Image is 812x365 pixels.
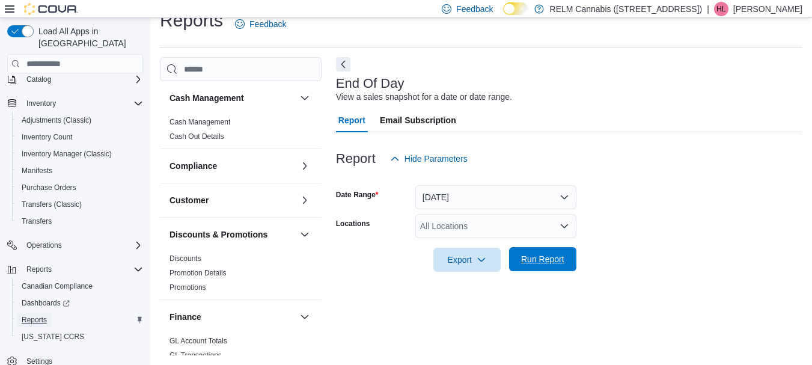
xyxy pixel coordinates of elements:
a: Reports [17,313,52,327]
button: Operations [2,237,148,254]
button: Inventory Manager (Classic) [12,146,148,162]
a: Discounts [169,254,201,263]
button: Transfers [12,213,148,230]
a: Manifests [17,164,57,178]
span: Export [441,248,493,272]
button: [DATE] [415,185,576,209]
img: Cova [24,3,78,15]
span: Canadian Compliance [22,281,93,291]
a: Dashboards [12,295,148,311]
button: Catalog [2,71,148,88]
a: Canadian Compliance [17,279,97,293]
button: Catalog [22,72,56,87]
span: Manifests [22,166,52,176]
span: Inventory Count [17,130,143,144]
span: HL [716,2,725,16]
button: Next [336,57,350,72]
span: Purchase Orders [17,180,143,195]
h3: End Of Day [336,76,404,91]
a: Purchase Orders [17,180,81,195]
a: Adjustments (Classic) [17,113,96,127]
button: Hide Parameters [385,147,472,171]
button: Compliance [298,159,312,173]
a: Inventory Count [17,130,78,144]
h1: Reports [160,8,223,32]
span: Load All Apps in [GEOGRAPHIC_DATA] [34,25,143,49]
span: Reports [22,262,143,277]
span: Cash Management [169,117,230,127]
span: Feedback [456,3,493,15]
p: RELM Cannabis ([STREET_ADDRESS]) [550,2,703,16]
a: Transfers (Classic) [17,197,87,212]
button: Cash Management [169,92,295,104]
span: Dashboards [22,298,70,308]
button: Customer [298,193,312,207]
h3: Finance [169,311,201,323]
button: Finance [169,311,295,323]
a: Inventory Manager (Classic) [17,147,117,161]
a: Dashboards [17,296,75,310]
span: Email Subscription [380,108,456,132]
a: Transfers [17,214,56,229]
span: Transfers [17,214,143,229]
span: Promotion Details [169,268,227,278]
button: Inventory [2,95,148,112]
span: Inventory [26,99,56,108]
button: Discounts & Promotions [169,229,295,241]
span: Canadian Compliance [17,279,143,293]
button: Purchase Orders [12,179,148,196]
span: Run Report [521,253,564,265]
label: Date Range [336,190,379,200]
h3: Discounts & Promotions [169,229,267,241]
button: Canadian Compliance [12,278,148,295]
span: Washington CCRS [17,330,143,344]
a: [US_STATE] CCRS [17,330,89,344]
span: Inventory [22,96,143,111]
button: Adjustments (Classic) [12,112,148,129]
p: | [707,2,709,16]
button: Operations [22,238,67,253]
button: Manifests [12,162,148,179]
h3: Customer [169,194,209,206]
span: Reports [26,265,52,274]
button: Transfers (Classic) [12,196,148,213]
button: Inventory Count [12,129,148,146]
h3: Compliance [169,160,217,172]
button: Open list of options [560,221,569,231]
span: Transfers (Classic) [17,197,143,212]
button: Discounts & Promotions [298,227,312,242]
span: Adjustments (Classic) [22,115,91,125]
span: Dashboards [17,296,143,310]
div: Discounts & Promotions [160,251,322,299]
span: Operations [26,241,62,250]
a: Promotion Details [169,269,227,277]
span: Purchase Orders [22,183,76,192]
span: Catalog [22,72,143,87]
a: GL Transactions [169,351,222,360]
button: Run Report [509,247,576,271]
div: Hannah Lemos [714,2,728,16]
button: Reports [2,261,148,278]
span: Dark Mode [503,15,504,16]
input: Dark Mode [503,2,528,15]
span: Report [338,108,365,132]
div: View a sales snapshot for a date or date range. [336,91,512,103]
button: Reports [22,262,56,277]
a: Promotions [169,283,206,292]
button: Customer [169,194,295,206]
span: Transfers (Classic) [22,200,82,209]
div: Cash Management [160,115,322,149]
span: [US_STATE] CCRS [22,332,84,342]
button: Reports [12,311,148,328]
h3: Cash Management [169,92,244,104]
button: Inventory [22,96,61,111]
a: Cash Out Details [169,132,224,141]
button: Export [433,248,501,272]
span: Inventory Count [22,132,73,142]
span: Adjustments (Classic) [17,113,143,127]
h3: Report [336,152,376,166]
label: Locations [336,219,370,229]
